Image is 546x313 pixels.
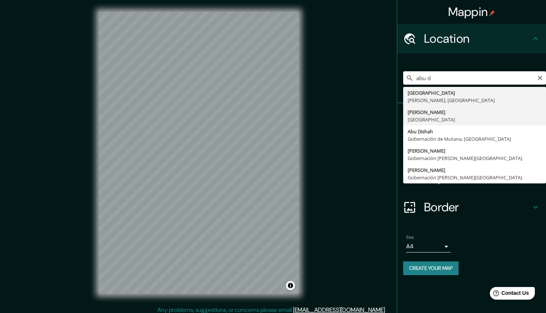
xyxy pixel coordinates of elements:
canvas: Map [99,12,299,294]
div: [PERSON_NAME], [GEOGRAPHIC_DATA] [408,97,542,104]
input: Pick your city or area [403,71,546,85]
img: pin-icon.png [489,10,495,16]
div: Style [397,133,546,163]
div: Border [397,192,546,222]
div: A4 [406,241,451,252]
div: Layout [397,163,546,192]
iframe: Help widget launcher [480,284,538,305]
label: Size [406,234,414,241]
h4: Location [424,31,531,46]
button: Clear [537,74,543,81]
div: [PERSON_NAME] [408,108,542,116]
div: Gobernación [PERSON_NAME][GEOGRAPHIC_DATA] [408,174,542,181]
h4: Mappin [448,4,495,19]
div: [PERSON_NAME] [408,147,542,154]
div: Location [397,24,546,53]
div: [GEOGRAPHIC_DATA] [408,89,542,97]
div: [GEOGRAPHIC_DATA] [408,116,542,123]
div: Pins [397,103,546,133]
button: Toggle attribution [286,281,295,290]
button: Create your map [403,261,459,275]
div: Gobernación [PERSON_NAME][GEOGRAPHIC_DATA] [408,154,542,162]
div: [PERSON_NAME] [408,166,542,174]
h4: Border [424,200,531,215]
h4: Layout [424,170,531,185]
div: Abu Dishah [408,128,542,135]
div: Gobernación de Mutana, [GEOGRAPHIC_DATA] [408,135,542,143]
